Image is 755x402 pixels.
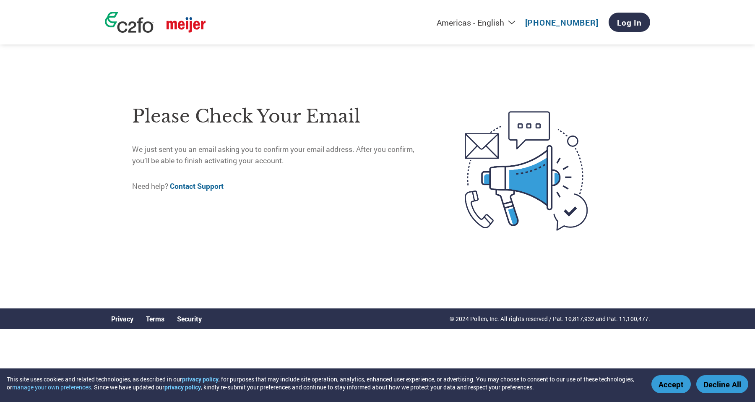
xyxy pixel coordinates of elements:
[609,13,650,32] a: Log In
[164,383,201,391] a: privacy policy
[651,375,691,393] button: Accept
[7,375,639,391] div: This site uses cookies and related technologies, as described in our , for purposes that may incl...
[111,314,133,323] a: Privacy
[132,103,430,130] h1: Please check your email
[146,314,164,323] a: Terms
[132,144,430,166] p: We just sent you an email asking you to confirm your email address. After you confirm, you’ll be ...
[696,375,748,393] button: Decline All
[177,314,202,323] a: Security
[105,12,154,33] img: c2fo logo
[170,181,224,191] a: Contact Support
[167,17,206,33] img: Meijer
[450,314,650,323] p: © 2024 Pollen, Inc. All rights reserved / Pat. 10,817,932 and Pat. 11,100,477.
[182,375,219,383] a: privacy policy
[12,383,91,391] button: manage your own preferences
[430,96,623,245] img: open-email
[525,17,599,28] a: [PHONE_NUMBER]
[132,181,430,192] p: Need help?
